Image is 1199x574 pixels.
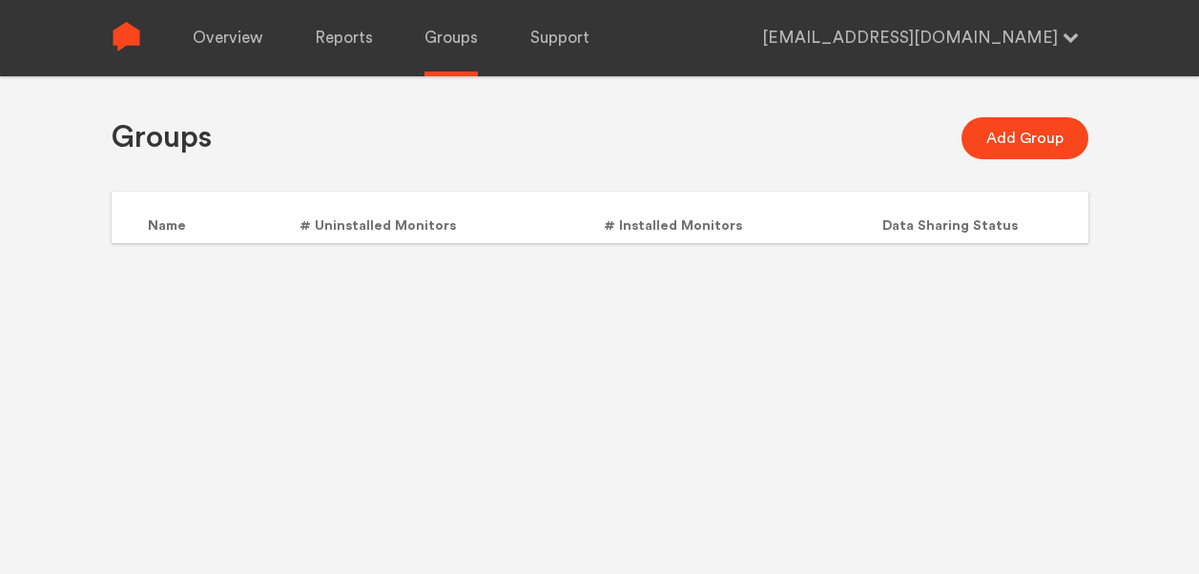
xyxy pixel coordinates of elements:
th: Data Sharing Status [813,192,1088,243]
button: Add Group [961,117,1088,159]
th: Name [112,192,222,243]
th: # Uninstalled Monitors [222,192,533,243]
img: Sense Logo [112,22,141,51]
h1: Groups [112,118,212,157]
th: # Installed Monitors [532,192,813,243]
